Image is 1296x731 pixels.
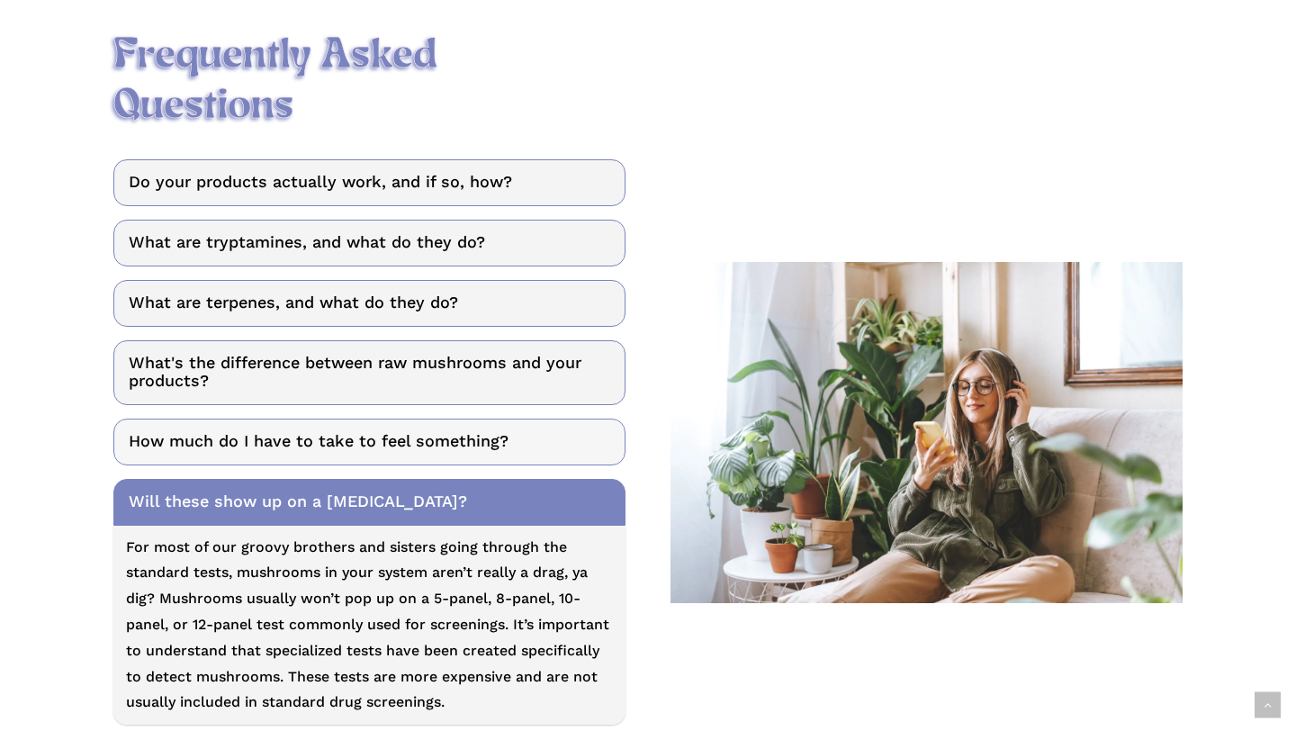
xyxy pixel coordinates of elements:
[1255,692,1281,718] a: Back to top
[113,159,625,206] a: Do your products actually work, and if so, how?
[113,33,437,130] span: Frequently Asked Questions
[126,535,613,717] p: For most of our groovy brothers and sisters going through the standard tests, mushrooms in your s...
[113,220,625,266] a: What are tryptamines, and what do they do?
[113,280,625,327] a: What are terpenes, and what do they do?
[670,262,1183,603] img: A woman sitting on a couch, wearing headphones, and looking at a smartphone, surrounded by potted...
[113,419,625,465] a: How much do I have to take to feel something?
[113,479,625,526] a: Will these show up on a [MEDICAL_DATA]?
[113,340,625,405] a: What's the difference between raw mushrooms and your products?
